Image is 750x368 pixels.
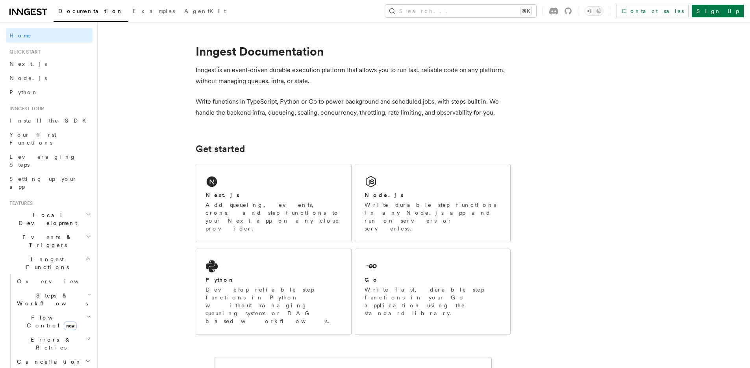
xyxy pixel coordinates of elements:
[14,314,87,329] span: Flow Control
[6,211,86,227] span: Local Development
[6,200,33,206] span: Features
[9,117,91,124] span: Install the SDK
[365,201,501,232] p: Write durable step functions in any Node.js app and run on servers or serverless.
[355,249,511,335] a: GoWrite fast, durable step functions in your Go application using the standard library.
[6,172,93,194] a: Setting up your app
[14,336,85,351] span: Errors & Retries
[6,230,93,252] button: Events & Triggers
[6,49,41,55] span: Quick start
[14,274,93,288] a: Overview
[9,132,56,146] span: Your first Functions
[14,310,93,333] button: Flow Controlnew
[520,7,531,15] kbd: ⌘K
[6,85,93,99] a: Python
[206,286,342,325] p: Develop reliable step functions in Python without managing queueing systems or DAG based workflows.
[196,44,511,58] h1: Inngest Documentation
[9,154,76,168] span: Leveraging Steps
[9,75,47,81] span: Node.js
[6,128,93,150] a: Your first Functions
[180,2,231,21] a: AgentKit
[196,164,352,242] a: Next.jsAdd queueing, events, crons, and step functions to your Next app on any cloud provider.
[692,5,744,17] a: Sign Up
[14,333,93,355] button: Errors & Retries
[9,176,77,190] span: Setting up your app
[128,2,180,21] a: Examples
[617,5,689,17] a: Contact sales
[9,61,47,67] span: Next.js
[365,286,501,317] p: Write fast, durable step functions in your Go application using the standard library.
[6,57,93,71] a: Next.js
[196,143,245,154] a: Get started
[385,5,536,17] button: Search...⌘K
[365,191,404,199] h2: Node.js
[6,150,93,172] a: Leveraging Steps
[184,8,226,14] span: AgentKit
[64,322,77,330] span: new
[6,208,93,230] button: Local Development
[196,249,352,335] a: PythonDevelop reliable step functions in Python without managing queueing systems or DAG based wo...
[355,164,511,242] a: Node.jsWrite durable step functions in any Node.js app and run on servers or serverless.
[196,96,511,118] p: Write functions in TypeScript, Python or Go to power background and scheduled jobs, with steps bu...
[365,276,379,284] h2: Go
[206,191,239,199] h2: Next.js
[54,2,128,22] a: Documentation
[206,201,342,232] p: Add queueing, events, crons, and step functions to your Next app on any cloud provider.
[58,8,123,14] span: Documentation
[14,292,88,307] span: Steps & Workflows
[133,8,175,14] span: Examples
[6,255,85,271] span: Inngest Functions
[6,71,93,85] a: Node.js
[6,252,93,274] button: Inngest Functions
[585,6,604,16] button: Toggle dark mode
[6,106,44,112] span: Inngest tour
[9,32,31,39] span: Home
[6,113,93,128] a: Install the SDK
[206,276,235,284] h2: Python
[6,233,86,249] span: Events & Triggers
[17,278,98,284] span: Overview
[6,28,93,43] a: Home
[196,65,511,87] p: Inngest is an event-driven durable execution platform that allows you to run fast, reliable code ...
[9,89,38,95] span: Python
[14,288,93,310] button: Steps & Workflows
[14,358,82,366] span: Cancellation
